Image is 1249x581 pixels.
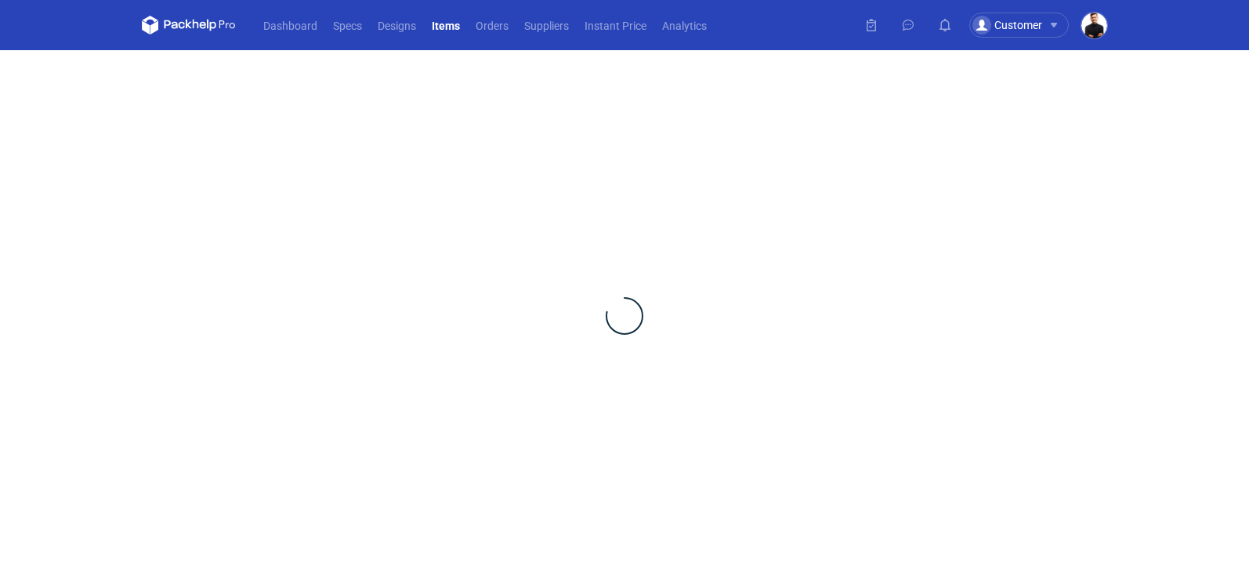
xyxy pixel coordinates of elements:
[370,16,424,34] a: Designs
[577,16,654,34] a: Instant Price
[1081,13,1107,38] img: Tomasz Kubiak
[325,16,370,34] a: Specs
[142,16,236,34] svg: Packhelp Pro
[969,13,1081,38] button: Customer
[516,16,577,34] a: Suppliers
[424,16,468,34] a: Items
[972,16,1042,34] div: Customer
[255,16,325,34] a: Dashboard
[654,16,715,34] a: Analytics
[468,16,516,34] a: Orders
